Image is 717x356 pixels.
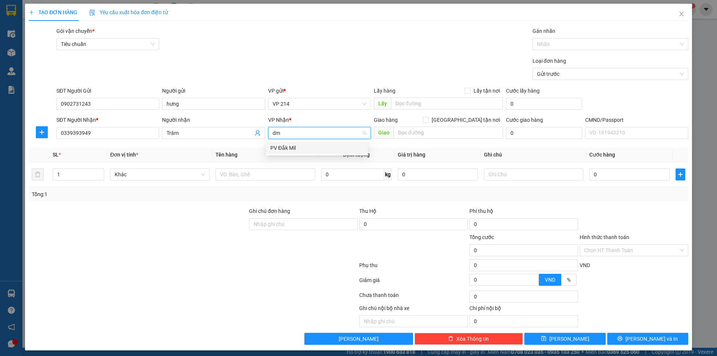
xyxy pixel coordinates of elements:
div: Người nhận [162,116,265,124]
span: Tên hàng [215,152,238,158]
span: plus [36,129,47,135]
button: plus [676,168,685,180]
span: VP Nhận [268,117,289,123]
span: user-add [255,130,261,136]
label: Cước giao hàng [506,117,543,123]
label: Loại đơn hàng [533,58,566,64]
input: VD: Bàn, Ghế [215,168,315,180]
label: Cước lấy hàng [506,88,540,94]
span: Giao [374,127,394,139]
span: Đơn vị tính [110,152,138,158]
span: Khác [115,169,205,180]
span: delete [448,336,453,342]
div: Chưa thanh toán [358,291,469,304]
span: Lấy tận nơi [471,87,503,95]
button: plus [36,126,48,138]
div: SĐT Người Gửi [56,87,159,95]
input: Ghi chú đơn hàng [249,218,358,230]
span: kg [384,168,392,180]
div: PV Đắk Mil [270,144,363,152]
div: Người gửi [162,87,265,95]
span: Xóa Thông tin [456,335,489,343]
label: Ghi chú đơn hàng [249,208,290,214]
button: [PERSON_NAME] [304,333,413,345]
input: Nhập ghi chú [359,315,468,327]
span: printer [617,336,623,342]
span: Tổng cước [469,234,494,240]
span: TẠO ĐƠN HÀNG [29,9,77,15]
input: Ghi Chú [484,168,583,180]
div: PV Đắk Mil [266,142,368,154]
span: [PERSON_NAME] [339,335,379,343]
button: deleteXóa Thông tin [415,333,523,345]
span: [PERSON_NAME] [549,335,589,343]
span: [GEOGRAPHIC_DATA] tận nơi [429,116,503,124]
span: VND [580,262,590,268]
div: CMND/Passport [585,116,688,124]
span: Lấy hàng [374,88,395,94]
span: VND [545,277,555,283]
span: % [567,277,571,283]
button: printer[PERSON_NAME] và In [607,333,688,345]
span: plus [676,171,685,177]
input: Dọc đường [394,127,503,139]
div: Phí thu hộ [469,207,578,218]
span: Cước hàng [589,152,615,158]
span: Thu Hộ [359,208,376,214]
span: plus [29,10,34,15]
span: save [541,336,546,342]
span: Gói vận chuyển [56,28,94,34]
div: Chi phí nội bộ [469,304,578,315]
input: Dọc đường [391,97,503,109]
span: Yêu cầu xuất hóa đơn điện tử [89,9,168,15]
div: Tổng: 1 [32,190,277,198]
button: save[PERSON_NAME] [524,333,605,345]
button: delete [32,168,44,180]
span: SL [53,152,59,158]
img: icon [89,10,95,16]
input: Cước giao hàng [506,127,582,139]
div: Ghi chú nội bộ nhà xe [359,304,468,315]
span: VP 214 [273,98,366,109]
label: Hình thức thanh toán [580,234,629,240]
span: close [679,11,685,17]
button: Close [671,4,692,25]
span: Gửi trước [537,68,684,80]
div: Phụ thu [358,261,469,274]
span: Giá trị hàng [398,152,425,158]
div: Giảm giá [358,276,469,289]
div: VP gửi [268,87,371,95]
div: SĐT Người Nhận [56,116,159,124]
span: Lấy [374,97,391,109]
span: Giao hàng [374,117,398,123]
span: [PERSON_NAME] và In [626,335,678,343]
label: Gán nhãn [533,28,555,34]
span: Tiêu chuẩn [61,38,155,50]
input: Cước lấy hàng [506,98,582,110]
th: Ghi chú [481,148,586,162]
input: 0 [398,168,478,180]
